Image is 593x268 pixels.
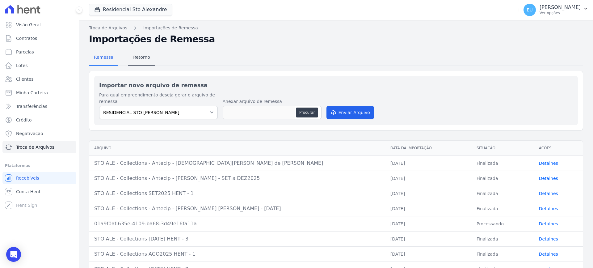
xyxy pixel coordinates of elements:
[16,103,47,109] span: Transferências
[2,19,76,31] a: Visão Geral
[472,216,534,231] td: Processando
[89,4,172,15] button: Residencial Sto Alexandre
[94,235,381,243] div: STO ALE - Collections [DATE] HENT - 3
[385,186,472,201] td: [DATE]
[128,50,155,66] a: Retorno
[472,141,534,156] th: Situação
[2,59,76,72] a: Lotes
[472,155,534,171] td: Finalizada
[99,92,218,105] label: Para qual empreendimento deseja gerar o arquivo de remessa
[16,144,54,150] span: Troca de Arquivos
[143,25,198,31] a: Importações de Remessa
[16,117,32,123] span: Crédito
[94,160,381,167] div: STO ALE - Collections - Antecip - [DEMOGRAPHIC_DATA][PERSON_NAME] de [PERSON_NAME]
[326,106,374,119] button: Enviar Arquivo
[539,206,558,211] a: Detalhes
[2,127,76,140] a: Negativação
[90,51,117,63] span: Remessa
[472,201,534,216] td: Finalizada
[89,50,155,66] nav: Tab selector
[16,49,34,55] span: Parcelas
[89,25,127,31] a: Troca de Arquivos
[539,161,558,166] a: Detalhes
[16,76,33,82] span: Clientes
[539,221,558,226] a: Detalhes
[385,155,472,171] td: [DATE]
[94,190,381,197] div: STO ALE - Collections SET2025 HENT - 1
[89,34,583,45] h2: Importações de Remessa
[16,175,39,181] span: Recebíveis
[539,176,558,181] a: Detalhes
[2,46,76,58] a: Parcelas
[2,100,76,113] a: Transferências
[16,130,43,137] span: Negativação
[296,108,318,117] button: Procurar
[2,172,76,184] a: Recebíveis
[472,231,534,246] td: Finalizada
[99,81,573,89] h2: Importar novo arquivo de remessa
[16,90,48,96] span: Minha Carteira
[539,252,558,257] a: Detalhes
[385,141,472,156] th: Data da Importação
[89,141,385,156] th: Arquivo
[527,8,533,12] span: EU
[2,185,76,198] a: Conta Hent
[2,87,76,99] a: Minha Carteira
[2,32,76,45] a: Contratos
[94,205,381,212] div: STO ALE - Collections - Antecip - [PERSON_NAME] [PERSON_NAME] - [DATE]
[540,11,581,15] p: Ver opções
[385,246,472,262] td: [DATE]
[94,220,381,228] div: 01a9f0af-635e-4109-ba68-3d49e16fa11a
[472,171,534,186] td: Finalizada
[385,216,472,231] td: [DATE]
[16,22,41,28] span: Visão Geral
[2,114,76,126] a: Crédito
[519,1,593,19] button: EU [PERSON_NAME] Ver opções
[539,236,558,241] a: Detalhes
[16,35,37,41] span: Contratos
[94,250,381,258] div: STO ALE - Collections AGO2025 HENT - 1
[89,50,118,66] a: Remessa
[385,231,472,246] td: [DATE]
[16,62,28,69] span: Lotes
[385,201,472,216] td: [DATE]
[540,4,581,11] p: [PERSON_NAME]
[89,25,583,31] nav: Breadcrumb
[94,175,381,182] div: STO ALE - Collections - Antecip - [PERSON_NAME] - SET a DEZ2025
[2,73,76,85] a: Clientes
[385,171,472,186] td: [DATE]
[6,247,21,262] div: Open Intercom Messenger
[539,191,558,196] a: Detalhes
[2,141,76,153] a: Troca de Arquivos
[534,141,583,156] th: Ações
[129,51,154,63] span: Retorno
[472,246,534,262] td: Finalizada
[223,98,322,105] label: Anexar arquivo de remessa
[16,189,40,195] span: Conta Hent
[5,162,74,169] div: Plataformas
[472,186,534,201] td: Finalizada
